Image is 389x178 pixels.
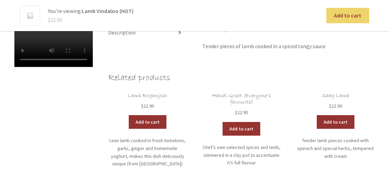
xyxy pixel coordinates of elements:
[317,115,354,129] a: Add to cart: “Saag Lamb”
[108,93,187,99] h2: Lamb Roganjosh
[108,93,187,110] a: Lamb Roganjosh $22.90
[235,109,248,115] bdi: 22.90
[20,5,40,26] img: Placeholder
[108,23,187,43] a: Description
[202,143,281,167] p: Chef’s own selected spices and lamb, simmered in a clay pot to accentuate it’s full flavour
[296,137,375,160] p: Tender lamb pieces cooked with spinach and special herbs, tempered with cream
[326,8,369,24] a: Add to cart
[48,7,134,16] span: You're viewing:
[82,8,134,14] strong: Lamb Vindaloo (HOT)
[108,73,375,83] h2: Related products
[296,93,375,110] a: Saag Lamb $22.90
[296,93,375,99] h2: Saag Lamb
[202,93,281,117] a: Handi Gosht (Everyone’s favourite) $22.90
[129,115,166,129] a: Add to cart: “Lamb Roganjosh”
[235,109,237,115] span: $
[202,42,375,51] p: Tender pieces of lamb cooked in a spiced tangy sauce
[141,103,154,109] bdi: 22.90
[141,103,143,109] span: $
[108,137,187,168] p: Lean lamb cooked in fresh tomatoes, garlic, ginger and homemade yoghurt, makes this dish deliciou...
[48,16,50,23] span: $
[329,103,342,109] bdi: 22.90
[223,122,260,136] a: Add to cart: “Handi Gosht (Everyone's favourite)”
[48,16,62,23] span: 22.90
[202,93,281,106] h2: Handi Gosht (Everyone’s favourite)
[329,103,331,109] span: $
